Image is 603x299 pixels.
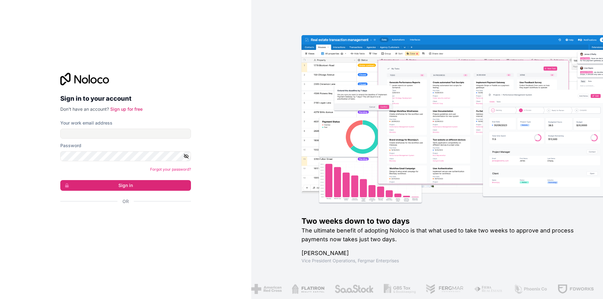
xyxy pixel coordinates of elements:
[150,167,191,172] a: Forgot your password?
[301,249,583,258] h1: [PERSON_NAME]
[60,180,191,191] button: Sign in
[292,284,324,294] img: /assets/flatiron-C8eUkumj.png
[60,120,112,126] label: Your work email address
[60,142,81,149] label: Password
[57,211,189,225] iframe: Google ile Oturum Açma Düğmesi
[301,216,583,226] h1: Two weeks down to two days
[60,151,191,161] input: Password
[110,106,143,112] a: Sign up for free
[384,284,416,294] img: /assets/gbstax-C-GtDUiK.png
[60,129,191,139] input: Email address
[474,284,503,294] img: /assets/fiera-fwj2N5v4.png
[60,93,191,104] h2: Sign in to your account
[557,284,594,294] img: /assets/fdworks-Bi04fVtw.png
[301,258,583,264] h1: Vice President Operations , Fergmar Enterprises
[513,284,547,294] img: /assets/phoenix-BREaitsQ.png
[60,106,109,112] span: Don't have an account?
[426,284,464,294] img: /assets/fergmar-CudnrXN5.png
[334,284,374,294] img: /assets/saastock-C6Zbiodz.png
[301,226,583,244] h2: The ultimate benefit of adopting Noloco is that what used to take two weeks to approve and proces...
[122,198,129,205] span: Or
[251,284,282,294] img: /assets/american-red-cross-BAupjrZR.png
